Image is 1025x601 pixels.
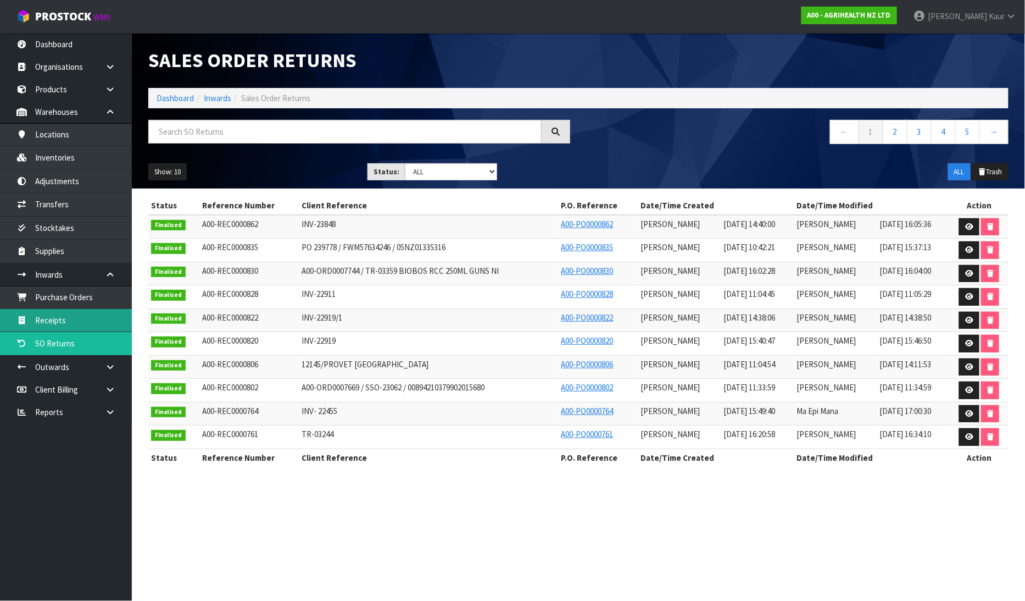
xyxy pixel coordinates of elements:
[640,289,700,299] span: [PERSON_NAME]
[202,335,258,346] span: A00-REC0000820
[374,167,399,177] strong: Status:
[880,382,932,393] span: [DATE] 11:34:59
[151,220,186,231] span: Finalised
[559,449,638,466] th: P.O. Reference
[638,449,794,466] th: Date/Time Created
[797,406,839,416] span: Ma Epi Mana
[794,449,950,466] th: Date/Time Modified
[199,197,299,214] th: Reference Number
[561,429,614,439] a: A00-PO0000761
[561,335,614,346] a: A00-PO0000820
[950,197,1009,214] th: Action
[638,197,794,214] th: Date/Time Created
[16,9,30,23] img: cube-alt.png
[151,407,186,418] span: Finalised
[907,120,932,144] a: 3
[561,359,614,370] a: A00-PO0000806
[797,219,856,229] span: [PERSON_NAME]
[880,242,932,252] span: [DATE] 15:37:13
[797,266,856,276] span: [PERSON_NAME]
[640,312,700,323] span: [PERSON_NAME]
[151,430,186,441] span: Finalised
[723,242,775,252] span: [DATE] 10:42:21
[559,197,638,214] th: P.O. Reference
[151,290,186,301] span: Finalised
[797,429,856,439] span: [PERSON_NAME]
[880,312,932,323] span: [DATE] 14:38:50
[302,406,338,416] span: INV- 22455
[302,382,485,393] span: A00-ORD0007669 / SSO-23062 / 00894210379902015680
[797,242,856,252] span: [PERSON_NAME]
[797,359,856,370] span: [PERSON_NAME]
[979,120,1009,144] a: →
[561,242,614,252] a: A00-PO0000835
[640,359,700,370] span: [PERSON_NAME]
[723,382,775,393] span: [DATE] 11:33:59
[880,289,932,299] span: [DATE] 11:05:29
[299,449,559,466] th: Client Reference
[723,406,775,416] span: [DATE] 15:49:40
[302,219,336,229] span: INV-23848
[148,449,199,466] th: Status
[880,335,932,346] span: [DATE] 15:46:50
[148,49,570,71] h1: Sales Order Returns
[723,312,775,323] span: [DATE] 14:38:06
[561,382,614,393] a: A00-PO0000802
[640,219,700,229] span: [PERSON_NAME]
[640,406,700,416] span: [PERSON_NAME]
[302,266,499,276] span: A00-ORD0007744 / TR-03359 BIOBOS RCC 250ML GUNS NI
[955,120,980,144] a: 5
[299,197,559,214] th: Client Reference
[148,197,199,214] th: Status
[302,359,429,370] span: 12145/PROVET [GEOGRAPHIC_DATA]
[202,359,258,370] span: A00-REC0000806
[723,266,775,276] span: [DATE] 16:02:28
[35,9,91,24] span: ProStock
[241,93,310,103] span: Sales Order Returns
[948,163,971,181] button: ALL
[794,197,950,214] th: Date/Time Modified
[830,120,859,144] a: ←
[202,219,258,229] span: A00-REC0000862
[561,312,614,323] a: A00-PO0000822
[151,337,186,348] span: Finalised
[202,289,258,299] span: A00-REC0000828
[723,219,775,229] span: [DATE] 14:40:00
[202,406,258,416] span: A00-REC0000764
[880,359,932,370] span: [DATE] 14:11:53
[931,120,956,144] a: 4
[204,93,231,103] a: Inwards
[928,11,987,21] span: [PERSON_NAME]
[561,219,614,229] a: A00-PO0000862
[151,267,186,278] span: Finalised
[302,289,336,299] span: INV-22911
[880,406,932,416] span: [DATE] 17:00:30
[797,335,856,346] span: [PERSON_NAME]
[880,266,932,276] span: [DATE] 16:04:00
[972,163,1009,181] button: Trash
[93,12,110,23] small: WMS
[723,289,775,299] span: [DATE] 11:04:45
[640,335,700,346] span: [PERSON_NAME]
[202,429,258,439] span: A00-REC0000761
[807,10,891,20] strong: A00 - AGRIHEALTH NZ LTD
[797,312,856,323] span: [PERSON_NAME]
[640,242,700,252] span: [PERSON_NAME]
[151,243,186,254] span: Finalised
[302,242,446,252] span: PO 239778 / FWM57634246 / 05NZ01335316
[302,335,336,346] span: INV-22919
[723,429,775,439] span: [DATE] 16:20:58
[640,266,700,276] span: [PERSON_NAME]
[202,382,258,393] span: A00-REC0000802
[148,163,187,181] button: Show: 10
[561,266,614,276] a: A00-PO0000830
[723,359,775,370] span: [DATE] 11:04:54
[883,120,907,144] a: 2
[157,93,194,103] a: Dashboard
[148,120,542,144] input: Search SO Returns
[797,289,856,299] span: [PERSON_NAME]
[640,382,700,393] span: [PERSON_NAME]
[801,7,897,24] a: A00 - AGRIHEALTH NZ LTD
[151,313,186,324] span: Finalised
[723,335,775,346] span: [DATE] 15:40:47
